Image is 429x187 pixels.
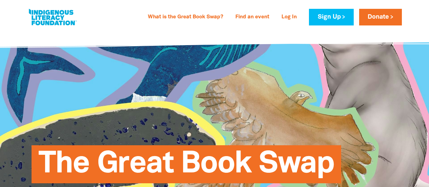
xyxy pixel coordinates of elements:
a: Sign Up [309,9,353,25]
a: Find an event [231,12,273,23]
a: Donate [359,9,402,25]
a: What is the Great Book Swap? [144,12,227,23]
span: The Great Book Swap [38,150,334,183]
a: Log In [277,12,301,23]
